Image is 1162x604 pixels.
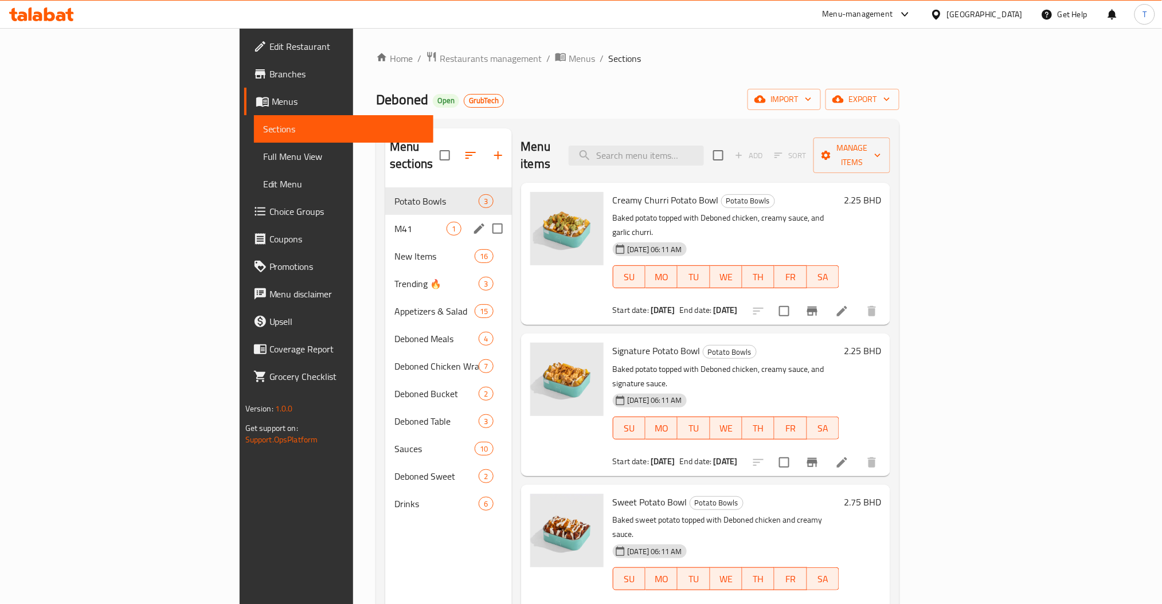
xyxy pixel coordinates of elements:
[613,265,645,288] button: SU
[475,444,492,454] span: 10
[244,308,434,335] a: Upsell
[394,387,479,401] div: Deboned Bucket
[623,395,687,406] span: [DATE] 06:11 AM
[376,51,899,66] nav: breadcrumb
[479,279,492,289] span: 3
[682,420,705,437] span: TU
[394,497,479,511] span: Drinks
[471,220,488,237] button: edit
[475,306,492,317] span: 15
[245,432,318,447] a: Support.OpsPlatform
[269,232,425,246] span: Coupons
[479,194,493,208] div: items
[835,456,849,469] a: Edit menu item
[748,89,821,110] button: import
[475,249,493,263] div: items
[613,417,645,440] button: SU
[730,147,767,164] span: Add item
[623,244,687,255] span: [DATE] 06:11 AM
[394,249,475,263] span: New Items
[440,52,542,65] span: Restaurants management
[385,215,511,242] div: M411edit
[244,335,434,363] a: Coverage Report
[608,52,641,65] span: Sections
[426,51,542,66] a: Restaurants management
[569,52,595,65] span: Menus
[710,265,742,288] button: WE
[385,325,511,352] div: Deboned Meals4
[479,387,493,401] div: items
[269,315,425,328] span: Upsell
[679,303,711,317] span: End date:
[757,92,812,107] span: import
[254,170,434,198] a: Edit Menu
[812,571,835,587] span: SA
[479,196,492,207] span: 3
[479,469,493,483] div: items
[569,146,704,166] input: search
[858,297,886,325] button: delete
[244,60,434,88] a: Branches
[613,303,650,317] span: Start date:
[682,269,705,285] span: TU
[774,417,807,440] button: FR
[613,454,650,469] span: Start date:
[807,265,839,288] button: SA
[244,33,434,60] a: Edit Restaurant
[779,269,802,285] span: FR
[464,96,503,105] span: GrubTech
[844,192,881,208] h6: 2.25 BHD
[703,345,757,359] div: Potato Bowls
[823,141,881,170] span: Manage items
[275,401,293,416] span: 1.0.0
[715,571,738,587] span: WE
[799,297,826,325] button: Branch-specific-item
[394,469,479,483] div: Deboned Sweet
[254,143,434,170] a: Full Menu View
[521,138,555,172] h2: Menu items
[613,493,687,511] span: Sweet Potato Bowl
[772,299,796,323] span: Select to update
[244,225,434,253] a: Coupons
[747,269,770,285] span: TH
[479,332,493,346] div: items
[475,304,493,318] div: items
[479,416,492,427] span: 3
[269,205,425,218] span: Choice Groups
[613,567,645,590] button: SU
[433,143,457,167] span: Select all sections
[774,265,807,288] button: FR
[479,497,493,511] div: items
[618,420,641,437] span: SU
[682,571,705,587] span: TU
[394,277,479,291] span: Trending 🔥
[385,352,511,380] div: Deboned Chicken Wrap7
[825,89,899,110] button: export
[244,88,434,115] a: Menus
[269,287,425,301] span: Menu disclaimer
[475,442,493,456] div: items
[774,567,807,590] button: FR
[385,462,511,490] div: Deboned Sweet2
[269,40,425,53] span: Edit Restaurant
[394,332,479,346] span: Deboned Meals
[835,92,890,107] span: export
[650,420,673,437] span: MO
[394,359,479,373] span: Deboned Chicken Wrap
[272,95,425,108] span: Menus
[645,417,678,440] button: MO
[947,8,1023,21] div: [GEOGRAPHIC_DATA]
[394,222,447,236] span: M41
[479,471,492,482] span: 2
[645,567,678,590] button: MO
[244,198,434,225] a: Choice Groups
[1143,8,1147,21] span: T
[263,122,425,136] span: Sections
[394,442,475,456] span: Sauces
[835,304,849,318] a: Edit menu item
